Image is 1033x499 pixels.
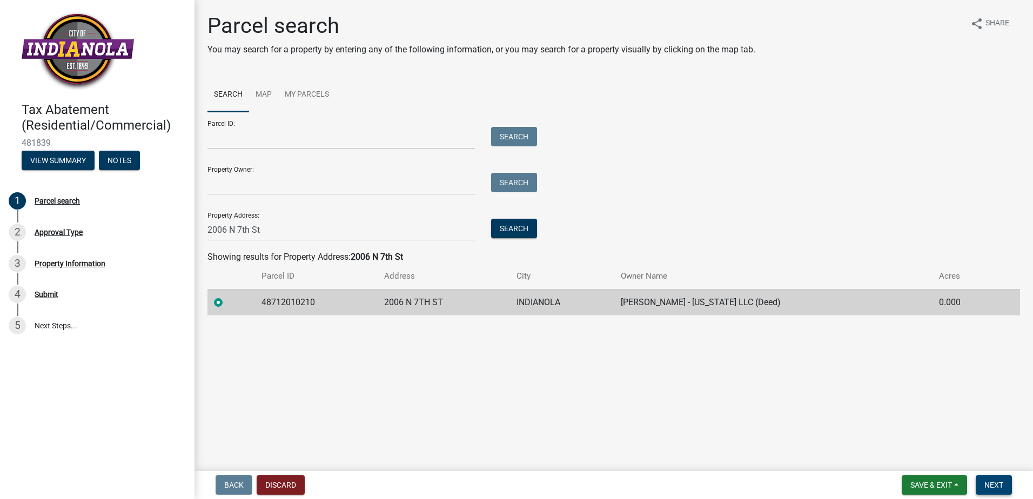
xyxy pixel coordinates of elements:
span: Back [224,481,244,489]
th: Parcel ID [255,264,377,289]
td: 2006 N 7TH ST [378,289,510,315]
div: 3 [9,255,26,272]
td: 48712010210 [255,289,377,315]
i: share [970,17,983,30]
button: Search [491,127,537,146]
div: 1 [9,192,26,210]
div: Parcel search [35,197,80,205]
button: shareShare [962,13,1018,34]
th: Owner Name [614,264,933,289]
th: Address [378,264,510,289]
div: 5 [9,317,26,334]
strong: 2006 N 7th St [351,252,403,262]
img: City of Indianola, Iowa [22,11,134,91]
p: You may search for a property by entering any of the following information, or you may search for... [207,43,755,56]
td: INDIANOLA [510,289,614,315]
button: Next [976,475,1012,495]
wm-modal-confirm: Summary [22,157,95,165]
button: Search [491,173,537,192]
div: 2 [9,224,26,241]
h4: Tax Abatement (Residential/Commercial) [22,102,186,133]
button: Save & Exit [902,475,967,495]
div: 4 [9,286,26,303]
a: Search [207,78,249,112]
button: View Summary [22,151,95,170]
button: Search [491,219,537,238]
h1: Parcel search [207,13,755,39]
button: Back [216,475,252,495]
span: Next [984,481,1003,489]
td: 0.000 [933,289,996,315]
div: Approval Type [35,228,83,236]
th: Acres [933,264,996,289]
button: Notes [99,151,140,170]
td: [PERSON_NAME] - [US_STATE] LLC (Deed) [614,289,933,315]
button: Discard [257,475,305,495]
th: City [510,264,614,289]
div: Property Information [35,260,105,267]
a: Map [249,78,278,112]
span: 481839 [22,138,173,148]
div: Showing results for Property Address: [207,251,1020,264]
span: Save & Exit [910,481,952,489]
div: Submit [35,291,58,298]
wm-modal-confirm: Notes [99,157,140,165]
span: Share [985,17,1009,30]
a: My Parcels [278,78,336,112]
